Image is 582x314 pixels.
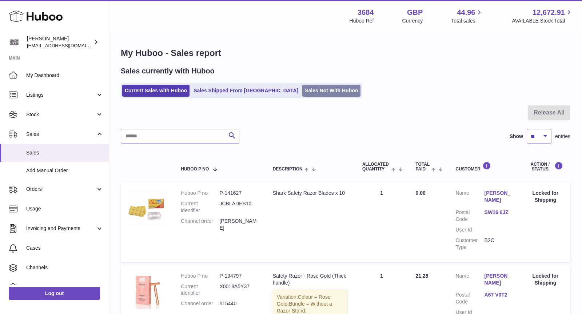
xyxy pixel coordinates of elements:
h1: My Huboo - Sales report [121,47,570,59]
span: 12,672.91 [533,8,565,17]
img: $_57.JPG [128,190,164,226]
span: Stock [26,111,96,118]
dd: B2C [485,237,513,251]
span: Channels [26,264,103,271]
dd: X0018A5Y37 [219,283,258,297]
dt: User Id [455,226,484,233]
a: 44.96 Total sales [451,8,483,24]
a: [PERSON_NAME] [485,273,513,286]
dt: Postal Code [455,209,484,223]
a: Log out [9,287,100,300]
div: Shark Safety Razor Blades x 10 [273,190,348,197]
span: Sales [26,131,96,138]
span: Settings [26,284,103,291]
dt: Customer Type [455,237,484,251]
span: My Dashboard [26,72,103,79]
dd: [PERSON_NAME] [219,218,258,232]
dd: JCBLADES10 [219,200,258,214]
span: [EMAIL_ADDRESS][DOMAIN_NAME] [27,43,107,48]
dt: Current identifier [181,200,219,214]
div: Action / Status [528,162,563,172]
span: Usage [26,205,103,212]
span: Colour = Rose Gold; [277,294,331,307]
span: 44.96 [457,8,475,17]
a: A67 V0T2 [485,291,513,298]
a: Sales Not With Huboo [302,85,360,97]
div: Currency [402,17,423,24]
span: Invoicing and Payments [26,225,96,232]
dt: Huboo P no [181,273,219,279]
img: theinternationalventure@gmail.com [9,37,20,48]
span: AVAILABLE Stock Total [512,17,573,24]
div: Customer [455,162,513,172]
span: Total sales [451,17,483,24]
a: Current Sales with Huboo [122,85,190,97]
span: 0.00 [415,190,425,196]
span: Sales [26,149,103,156]
span: Add Manual Order [26,167,103,174]
dd: P-194797 [219,273,258,279]
span: Bundle = Without a Razor Stand; [277,301,332,314]
dt: Current identifier [181,283,219,297]
strong: 3684 [358,8,374,17]
div: Huboo Ref [350,17,374,24]
dt: Postal Code [455,291,484,305]
span: Total paid [415,162,430,172]
dt: Channel order [181,300,219,307]
dt: Name [455,190,484,205]
dt: Name [455,273,484,288]
dd: P-141627 [219,190,258,197]
span: Listings [26,92,96,98]
dt: Huboo P no [181,190,219,197]
a: [PERSON_NAME] [485,190,513,204]
td: 1 [355,182,408,261]
div: Locked for Shipping [528,273,563,286]
span: ALLOCATED Quantity [362,162,390,172]
dd: #15440 [219,300,258,307]
span: 21.28 [415,273,428,279]
h2: Sales currently with Huboo [121,66,215,76]
div: Safety Razor - Rose Gold (Thick handle) [273,273,348,286]
dt: Channel order [181,218,219,232]
span: Orders [26,186,96,193]
a: Sales Shipped From [GEOGRAPHIC_DATA] [191,85,301,97]
label: Show [510,133,523,140]
a: SW16 6JZ [485,209,513,216]
strong: GBP [407,8,423,17]
span: Description [273,167,303,172]
span: Cases [26,245,103,251]
span: entries [555,133,570,140]
div: Locked for Shipping [528,190,563,204]
span: Huboo P no [181,167,209,172]
img: 36841753444564.jpg [128,273,164,309]
div: [PERSON_NAME] [27,35,92,49]
a: 12,672.91 AVAILABLE Stock Total [512,8,573,24]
